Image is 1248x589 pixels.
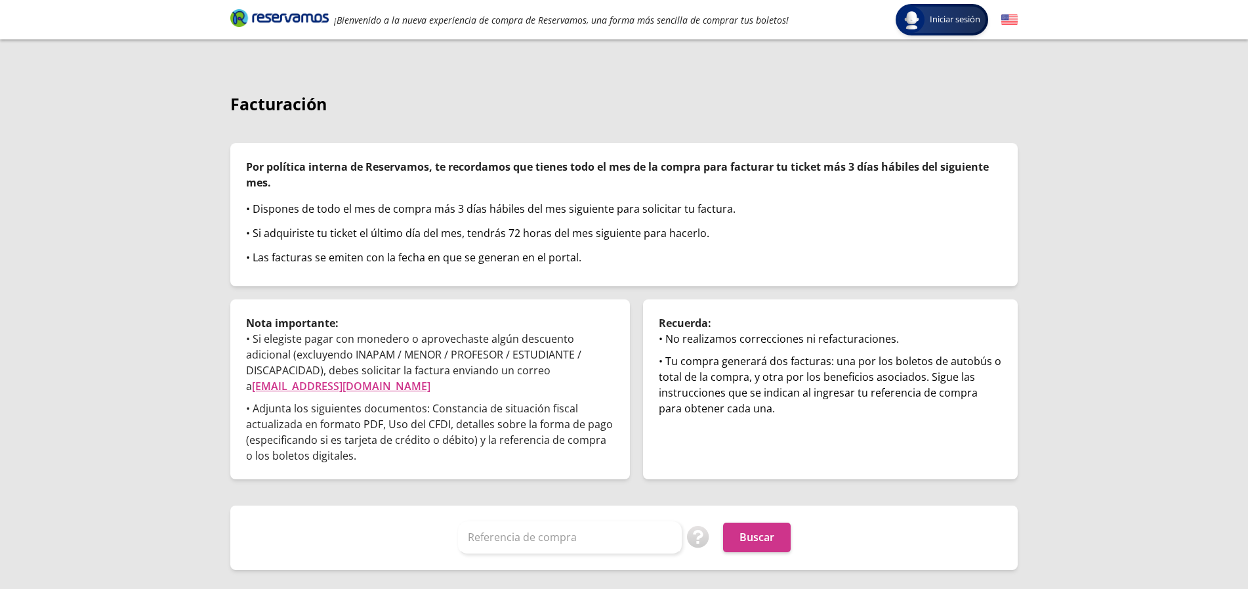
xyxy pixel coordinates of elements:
a: Brand Logo [230,8,329,32]
div: • Las facturas se emiten con la fecha en que se generan en el portal. [246,250,1002,265]
div: • No realizamos correcciones ni refacturaciones. [659,331,1002,347]
a: [EMAIL_ADDRESS][DOMAIN_NAME] [252,379,430,393]
i: Brand Logo [230,8,329,28]
em: ¡Bienvenido a la nueva experiencia de compra de Reservamos, una forma más sencilla de comprar tus... [334,14,789,26]
p: Por política interna de Reservamos, te recordamos que tienes todo el mes de la compra para factur... [246,159,1002,190]
p: Nota importante: [246,315,614,331]
p: • Si elegiste pagar con monedero o aprovechaste algún descuento adicional (excluyendo INAPAM / ME... [246,331,614,394]
div: • Dispones de todo el mes de compra más 3 días hábiles del mes siguiente para solicitar tu factura. [246,201,1002,217]
span: Iniciar sesión [925,13,986,26]
p: • Adjunta los siguientes documentos: Constancia de situación fiscal actualizada en formato PDF, U... [246,401,614,464]
button: English [1001,12,1018,28]
button: Buscar [723,523,791,552]
p: Facturación [230,92,1018,117]
div: • Tu compra generará dos facturas: una por los boletos de autobús o total de la compra, y otra po... [659,353,1002,416]
p: Recuerda: [659,315,1002,331]
div: • Si adquiriste tu ticket el último día del mes, tendrás 72 horas del mes siguiente para hacerlo. [246,225,1002,241]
